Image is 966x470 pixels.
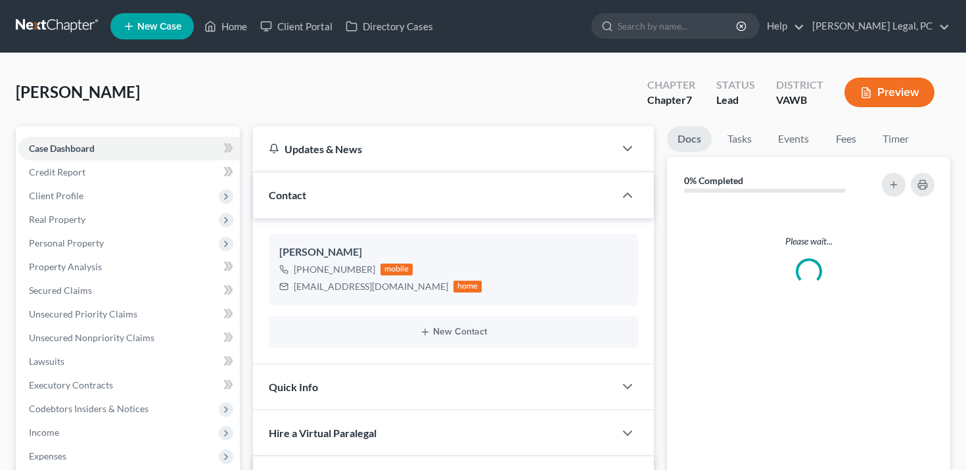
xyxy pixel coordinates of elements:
a: Home [198,14,254,38]
a: Unsecured Priority Claims [18,302,240,326]
span: Quick Info [269,381,318,393]
div: mobile [380,264,413,275]
div: Chapter [647,93,695,108]
span: Codebtors Insiders & Notices [29,403,149,414]
a: Executory Contracts [18,373,240,397]
a: Property Analysis [18,255,240,279]
a: Secured Claims [18,279,240,302]
button: New Contact [279,327,628,337]
span: Hire a Virtual Paralegal [269,427,377,439]
span: Credit Report [29,166,85,177]
span: Personal Property [29,237,104,248]
span: 7 [686,93,692,106]
div: [EMAIL_ADDRESS][DOMAIN_NAME] [294,280,448,293]
div: Status [716,78,755,93]
a: Credit Report [18,160,240,184]
div: Updates & News [269,142,599,156]
div: home [453,281,482,293]
span: Income [29,427,59,438]
strong: 0% Completed [684,175,743,186]
span: Property Analysis [29,261,102,272]
div: VAWB [776,93,823,108]
a: Tasks [717,126,762,152]
a: Help [760,14,804,38]
a: Directory Cases [339,14,440,38]
a: Lawsuits [18,350,240,373]
input: Search by name... [618,14,738,38]
span: Unsecured Priority Claims [29,308,137,319]
a: Events [768,126,819,152]
span: Client Profile [29,190,83,201]
span: Case Dashboard [29,143,95,154]
button: Preview [844,78,934,107]
div: [PERSON_NAME] [279,245,628,260]
a: Fees [825,126,867,152]
span: Expenses [29,450,66,461]
a: Unsecured Nonpriority Claims [18,326,240,350]
span: Real Property [29,214,85,225]
span: Secured Claims [29,285,92,296]
span: Contact [269,189,306,201]
a: Case Dashboard [18,137,240,160]
div: District [776,78,823,93]
div: Lead [716,93,755,108]
span: Unsecured Nonpriority Claims [29,332,154,343]
span: Executory Contracts [29,379,113,390]
a: [PERSON_NAME] Legal, PC [806,14,950,38]
div: [PHONE_NUMBER] [294,263,375,276]
a: Timer [872,126,919,152]
span: [PERSON_NAME] [16,82,140,101]
a: Docs [667,126,712,152]
p: Please wait... [678,235,940,248]
span: Lawsuits [29,356,64,367]
span: New Case [137,22,181,32]
a: Client Portal [254,14,339,38]
div: Chapter [647,78,695,93]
